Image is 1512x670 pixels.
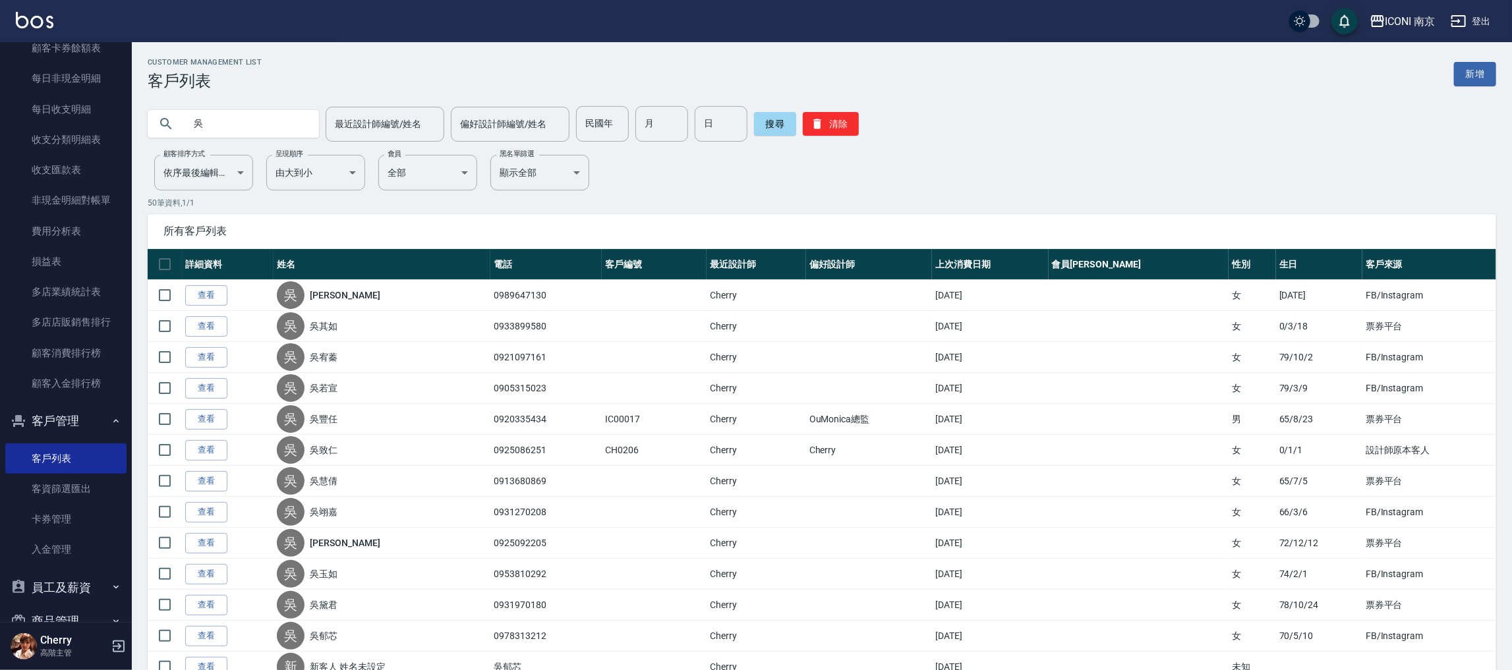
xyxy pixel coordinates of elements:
[277,498,305,526] div: 吳
[5,338,127,368] a: 顧客消費排行榜
[932,497,1049,528] td: [DATE]
[1331,8,1358,34] button: save
[1229,404,1275,435] td: 男
[277,560,305,588] div: 吳
[932,404,1049,435] td: [DATE]
[932,466,1049,497] td: [DATE]
[1276,404,1362,435] td: 65/8/23
[707,373,805,404] td: Cherry
[806,249,932,280] th: 偏好設計師
[148,72,262,90] h3: 客戶列表
[185,502,227,522] a: 查看
[932,559,1049,590] td: [DATE]
[277,312,305,340] div: 吳
[490,435,602,466] td: 0925086251
[490,155,589,190] div: 顯示全部
[1276,590,1362,621] td: 78/10/24
[163,149,205,159] label: 顧客排序方式
[5,443,127,474] a: 客戶列表
[490,528,602,559] td: 0925092205
[1276,621,1362,652] td: 70/5/10
[185,347,227,368] a: 查看
[5,307,127,337] a: 多店店販銷售排行
[5,185,127,215] a: 非現金明細對帳單
[1362,528,1496,559] td: 票券平台
[1454,62,1496,86] a: 新增
[1362,559,1496,590] td: FB/Instagram
[1229,280,1275,311] td: 女
[1385,13,1436,30] div: ICONI 南京
[276,149,303,159] label: 呈現順序
[602,435,707,466] td: CH0206
[40,634,107,647] h5: Cherry
[932,342,1049,373] td: [DATE]
[185,285,227,306] a: 查看
[310,598,337,611] a: 吳黛君
[1229,342,1275,373] td: 女
[277,622,305,650] div: 吳
[707,497,805,528] td: Cherry
[148,58,262,67] h2: Customer Management List
[185,440,227,461] a: 查看
[5,571,127,605] button: 員工及薪資
[185,595,227,615] a: 查看
[1276,342,1362,373] td: 79/10/2
[277,436,305,464] div: 吳
[1229,249,1275,280] th: 性別
[185,316,227,337] a: 查看
[1276,559,1362,590] td: 74/2/1
[5,604,127,638] button: 商品管理
[707,249,805,280] th: 最近設計師
[1276,497,1362,528] td: 66/3/6
[707,280,805,311] td: Cherry
[1229,466,1275,497] td: 女
[707,528,805,559] td: Cherry
[388,149,401,159] label: 會員
[1362,280,1496,311] td: FB/Instagram
[40,647,107,659] p: 高階主管
[1362,373,1496,404] td: FB/Instagram
[310,350,337,364] a: 吳宥蓁
[5,277,127,307] a: 多店業績統計表
[1276,373,1362,404] td: 79/3/9
[274,249,490,280] th: 姓名
[707,559,805,590] td: Cherry
[185,106,308,142] input: 搜尋關鍵字
[277,374,305,402] div: 吳
[490,466,602,497] td: 0913680869
[310,474,337,488] a: 吳慧倩
[185,564,227,584] a: 查看
[490,590,602,621] td: 0931970180
[5,474,127,504] a: 客資篩選匯出
[5,504,127,534] a: 卡券管理
[602,404,707,435] td: IC00017
[490,497,602,528] td: 0931270208
[1362,342,1496,373] td: FB/Instagram
[185,378,227,399] a: 查看
[1049,249,1229,280] th: 會員[PERSON_NAME]
[707,621,805,652] td: Cherry
[490,404,602,435] td: 0920335434
[277,467,305,495] div: 吳
[1229,373,1275,404] td: 女
[5,155,127,185] a: 收支匯款表
[154,155,253,190] div: 依序最後編輯時間
[310,443,337,457] a: 吳致仁
[806,404,932,435] td: OuMonica總監
[310,289,380,302] a: [PERSON_NAME]
[490,342,602,373] td: 0921097161
[1229,621,1275,652] td: 女
[5,94,127,125] a: 每日收支明細
[707,466,805,497] td: Cherry
[310,381,337,395] a: 吳若宣
[1362,311,1496,342] td: 票券平台
[707,404,805,435] td: Cherry
[310,320,337,333] a: 吳其如
[1229,497,1275,528] td: 女
[1276,435,1362,466] td: 0/1/1
[310,536,380,549] a: [PERSON_NAME]
[1229,559,1275,590] td: 女
[1276,528,1362,559] td: 72/12/12
[932,311,1049,342] td: [DATE]
[602,249,707,280] th: 客戶編號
